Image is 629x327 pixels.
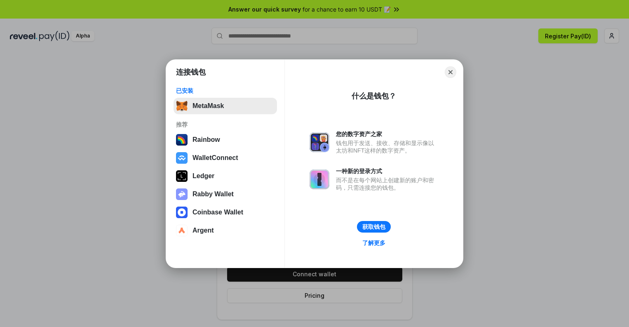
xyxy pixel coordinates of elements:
img: svg+xml,%3Csvg%20width%3D%2228%22%20height%3D%2228%22%20viewBox%3D%220%200%2028%2028%22%20fill%3D... [176,225,188,236]
div: Rabby Wallet [192,191,234,198]
img: svg+xml,%3Csvg%20width%3D%2228%22%20height%3D%2228%22%20viewBox%3D%220%200%2028%2028%22%20fill%3D... [176,207,188,218]
button: Close [445,66,456,78]
button: Rabby Wallet [174,186,277,202]
div: 而不是在每个网站上创建新的账户和密码，只需连接您的钱包。 [336,176,438,191]
button: MetaMask [174,98,277,114]
div: WalletConnect [192,154,238,162]
div: 什么是钱包？ [352,91,396,101]
img: svg+xml,%3Csvg%20xmlns%3D%22http%3A%2F%2Fwww.w3.org%2F2000%2Fsvg%22%20fill%3D%22none%22%20viewBox... [310,169,329,189]
img: svg+xml,%3Csvg%20fill%3D%22none%22%20height%3D%2233%22%20viewBox%3D%220%200%2035%2033%22%20width%... [176,100,188,112]
a: 了解更多 [357,238,390,248]
div: 钱包用于发送、接收、存储和显示像以太坊和NFT这样的数字资产。 [336,139,438,154]
div: 一种新的登录方式 [336,167,438,175]
div: 推荐 [176,121,275,128]
div: Coinbase Wallet [192,209,243,216]
button: Argent [174,222,277,239]
h1: 连接钱包 [176,67,206,77]
div: 获取钱包 [362,223,385,231]
div: 了解更多 [362,239,385,247]
div: Argent [192,227,214,234]
img: svg+xml,%3Csvg%20width%3D%2228%22%20height%3D%2228%22%20viewBox%3D%220%200%2028%2028%22%20fill%3D... [176,152,188,164]
div: 已安装 [176,87,275,94]
div: Ledger [192,172,214,180]
img: svg+xml,%3Csvg%20xmlns%3D%22http%3A%2F%2Fwww.w3.org%2F2000%2Fsvg%22%20fill%3D%22none%22%20viewBox... [310,132,329,152]
button: Ledger [174,168,277,184]
div: 您的数字资产之家 [336,130,438,138]
img: svg+xml,%3Csvg%20xmlns%3D%22http%3A%2F%2Fwww.w3.org%2F2000%2Fsvg%22%20fill%3D%22none%22%20viewBox... [176,188,188,200]
button: Rainbow [174,132,277,148]
div: Rainbow [192,136,220,144]
div: MetaMask [192,102,224,110]
img: svg+xml,%3Csvg%20width%3D%22120%22%20height%3D%22120%22%20viewBox%3D%220%200%20120%20120%22%20fil... [176,134,188,146]
button: Coinbase Wallet [174,204,277,221]
button: WalletConnect [174,150,277,166]
img: svg+xml,%3Csvg%20xmlns%3D%22http%3A%2F%2Fwww.w3.org%2F2000%2Fsvg%22%20width%3D%2228%22%20height%3... [176,170,188,182]
button: 获取钱包 [357,221,391,233]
